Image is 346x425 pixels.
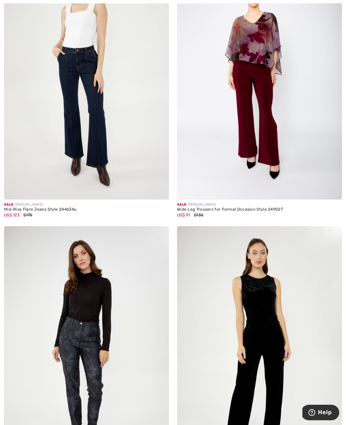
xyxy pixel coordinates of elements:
[194,213,203,217] span: $130
[177,213,190,217] span: US$ 91
[4,207,169,212] div: Mid-Rise Flare Jeans Style 244634u
[177,202,342,207] div: [PERSON_NAME]
[4,203,13,207] span: Sale
[177,207,342,212] div: Wide Leg Trousers for Formal Occasion Style 249027
[4,202,169,207] div: [PERSON_NAME]
[23,213,32,217] span: $175
[177,203,186,207] span: Sale
[302,405,339,422] iframe: Opens a widget where you can find more information
[4,213,20,217] span: US$ 123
